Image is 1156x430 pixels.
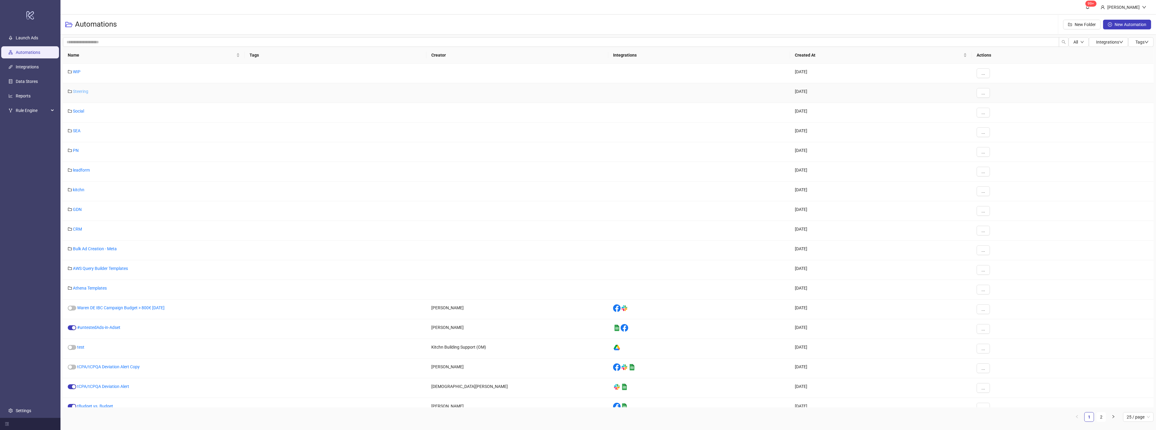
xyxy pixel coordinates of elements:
div: [DATE] [790,83,972,103]
button: ... [977,304,990,314]
span: ... [981,208,985,213]
span: ... [981,346,985,351]
span: ... [981,248,985,253]
span: ... [981,386,985,390]
div: [DATE] [790,319,972,339]
button: ... [977,363,990,373]
button: ... [977,147,990,157]
span: folder [68,266,72,271]
span: ... [981,90,985,95]
a: Integrations [16,64,39,69]
a: test [77,345,84,350]
a: PN [73,148,79,153]
div: [DATE] [790,359,972,378]
span: folder [68,247,72,251]
div: [PERSON_NAME] [1105,4,1142,11]
button: ... [977,403,990,412]
a: Athena Templates [73,286,107,290]
button: left [1072,412,1082,422]
button: ... [977,226,990,235]
div: [DATE] [790,142,972,162]
span: ... [981,287,985,292]
div: [PERSON_NAME] [426,319,608,339]
li: Previous Page [1072,412,1082,422]
div: [PERSON_NAME] [426,398,608,418]
th: Actions [972,47,1154,64]
span: New Automation [1115,22,1146,27]
button: ... [977,265,990,275]
div: [DATE] [790,64,972,83]
a: WIP [73,69,80,74]
button: New Folder [1063,20,1101,29]
th: Name [63,47,245,64]
button: ... [977,108,990,117]
span: down [1080,40,1084,44]
span: 25 / page [1127,412,1150,422]
span: folder [68,129,72,133]
div: [DATE] [790,339,972,359]
div: [DATE] [790,260,972,280]
button: ... [977,68,990,78]
a: SEA [73,128,80,133]
span: left [1075,415,1079,419]
button: ... [977,167,990,176]
a: tCPA/tCPQA Deviation Alert Copy [77,364,140,369]
span: Created At [795,52,962,58]
span: search [1062,40,1066,44]
span: user [1101,5,1105,9]
span: down [1145,40,1149,44]
div: [DATE] [790,241,972,260]
span: ... [981,110,985,115]
span: folder-open [65,21,73,28]
button: ... [977,245,990,255]
button: New Automation [1103,20,1151,29]
div: [DATE] [790,201,972,221]
button: ... [977,324,990,334]
a: CRM [73,227,82,231]
span: ... [981,189,985,194]
span: bell [1086,5,1090,9]
button: ... [977,88,990,98]
sup: 671 [1086,1,1097,7]
li: 2 [1096,412,1106,422]
div: [DATE] [790,182,972,201]
span: ... [981,228,985,233]
span: folder [68,227,72,231]
a: Waren DE IBC Campaign Budget > 800€ [DATE] [77,305,165,310]
a: kitchn [73,187,84,192]
span: ... [981,327,985,331]
span: folder [68,109,72,113]
a: tCPA/tCPQA Deviation Alert [77,384,129,389]
h3: Automations [75,20,117,29]
div: [DATE] [790,162,972,182]
button: right [1109,412,1118,422]
div: [DATE] [790,123,972,142]
span: folder [68,70,72,74]
span: ... [981,307,985,312]
button: ... [977,383,990,393]
div: Kitchn Building Support (OM) [426,339,608,359]
span: folder [68,286,72,290]
span: Integrations [1096,40,1123,44]
button: ... [977,344,990,353]
th: Created At [790,47,972,64]
button: ... [977,186,990,196]
a: Automations [16,50,40,55]
span: Name [68,52,235,58]
button: Tagsdown [1128,37,1154,47]
span: folder [68,89,72,94]
button: ... [977,127,990,137]
div: [PERSON_NAME] [426,359,608,378]
a: Bulk Ad Creation - Meta [73,246,117,251]
th: Tags [245,47,426,64]
a: Launch Ads [16,35,38,40]
span: fork [8,108,13,113]
div: [DATE] [790,221,972,241]
button: ... [977,206,990,216]
a: 1 [1085,412,1094,422]
span: folder [68,168,72,172]
span: folder [68,207,72,212]
span: ... [981,268,985,272]
div: [DEMOGRAPHIC_DATA][PERSON_NAME] [426,378,608,398]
